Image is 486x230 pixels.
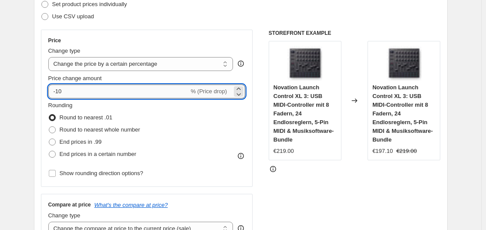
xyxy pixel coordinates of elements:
input: -15 [48,85,189,98]
img: 51DUzek5wsL_80x.jpg [287,46,322,81]
span: Set product prices individually [52,1,127,7]
span: End prices in a certain number [60,151,136,157]
h3: Price [48,37,61,44]
span: % (Price drop) [191,88,227,95]
span: Use CSV upload [52,13,94,20]
button: What's the compare at price? [94,202,168,208]
span: Show rounding direction options? [60,170,143,176]
span: Novation Launch Control XL 3: USB MIDI-Controller mit 8 Fadern, 24 Endlosreglern, 5-Pin MIDI & Mu... [372,84,433,143]
span: Round to nearest .01 [60,114,112,121]
img: 51DUzek5wsL_80x.jpg [387,46,422,81]
span: Round to nearest whole number [60,126,140,133]
h3: Compare at price [48,201,91,208]
span: Price change amount [48,75,102,81]
div: €219.00 [273,147,294,156]
span: Change type [48,47,81,54]
span: Rounding [48,102,73,108]
span: Change type [48,212,81,219]
div: help [236,59,245,68]
strike: €219.00 [396,147,417,156]
h6: STOREFRONT EXAMPLE [269,30,441,37]
span: End prices in .99 [60,139,102,145]
div: €197.10 [372,147,393,156]
span: Novation Launch Control XL 3: USB MIDI-Controller mit 8 Fadern, 24 Endlosreglern, 5-Pin MIDI & Mu... [273,84,334,143]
